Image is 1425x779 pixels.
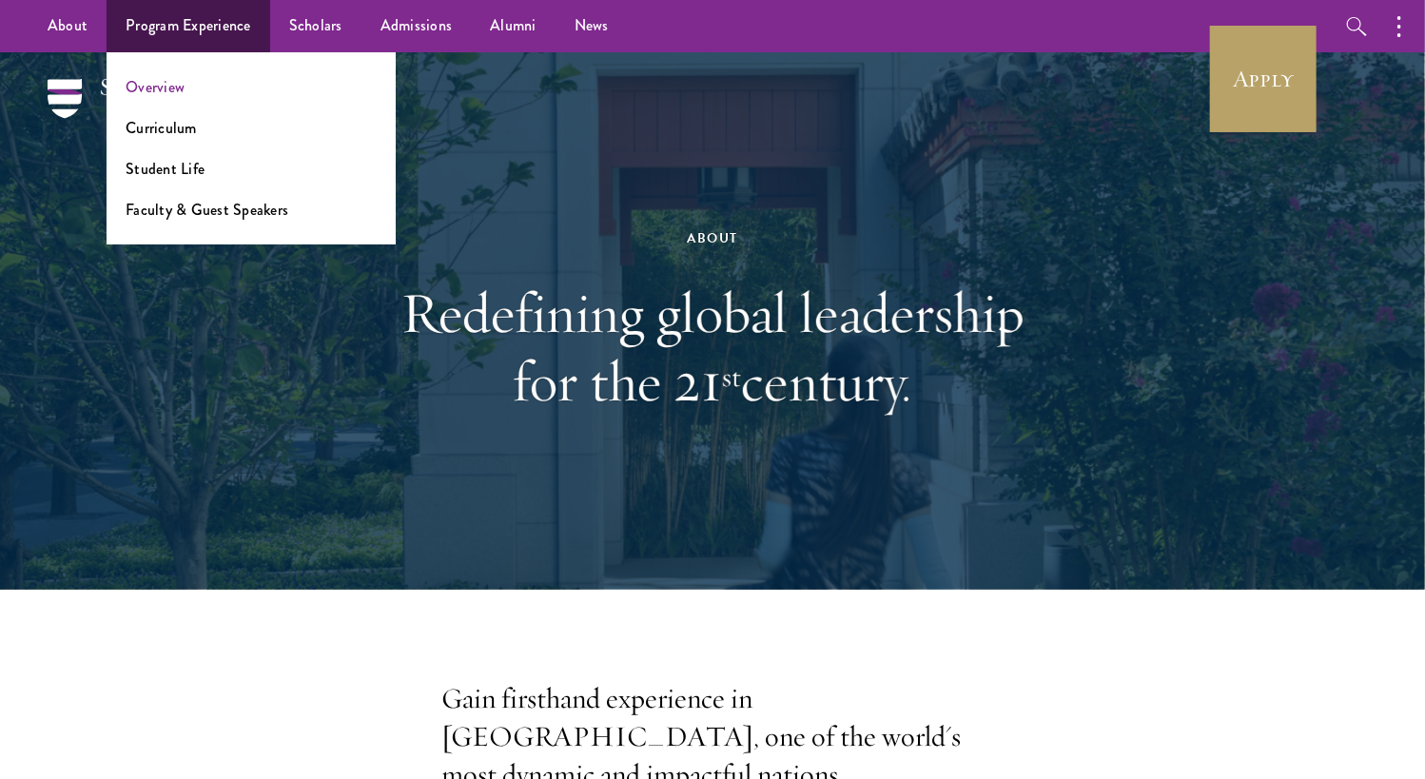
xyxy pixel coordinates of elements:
img: Schwarzman Scholars [48,79,247,146]
a: Overview [126,76,185,98]
a: Apply [1210,26,1317,132]
div: About [384,226,1041,250]
sup: st [722,359,741,395]
h1: Redefining global leadership for the 21 century. [384,279,1041,416]
a: Faculty & Guest Speakers [126,199,288,221]
a: Curriculum [126,117,197,139]
a: Student Life [126,158,205,180]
